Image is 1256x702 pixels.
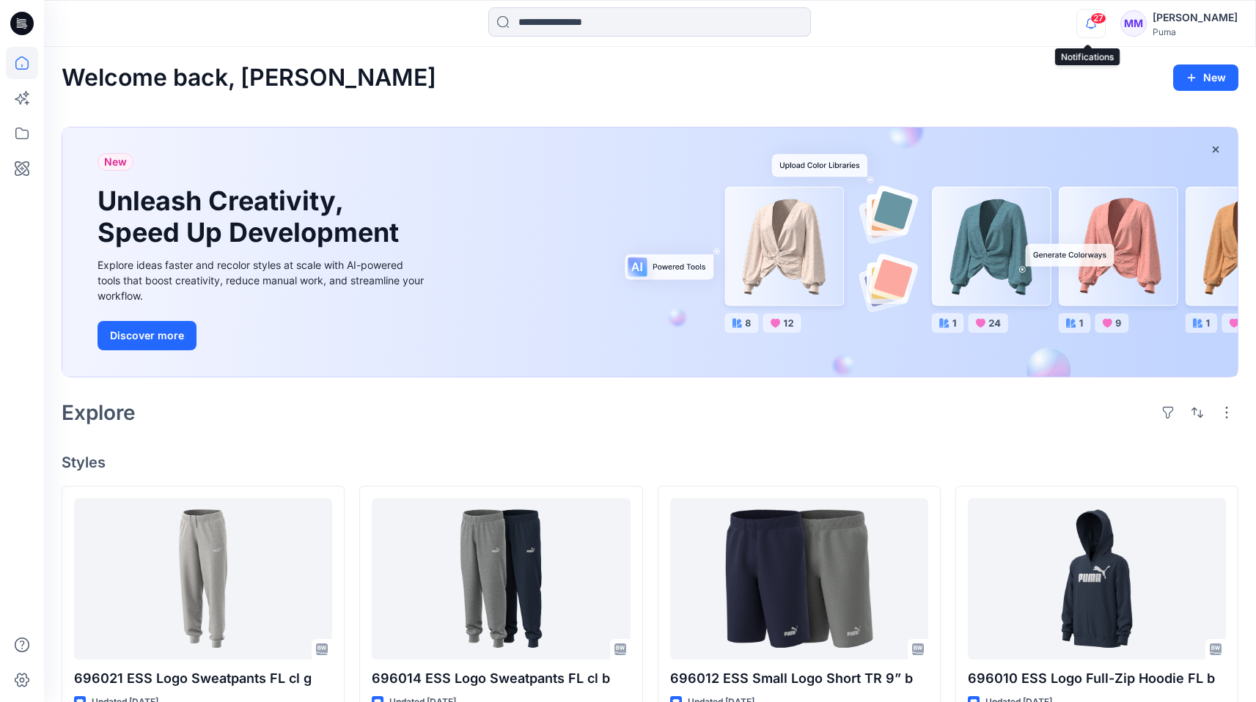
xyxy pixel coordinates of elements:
[98,321,427,350] a: Discover more
[62,64,436,92] h2: Welcome back, [PERSON_NAME]
[1120,10,1147,37] div: MM
[98,257,427,303] div: Explore ideas faster and recolor styles at scale with AI-powered tools that boost creativity, red...
[670,498,928,659] a: 696012 ESS Small Logo Short TR 9” b
[74,498,332,659] a: 696021 ESS Logo Sweatpants FL cl g
[372,668,630,689] p: 696014 ESS Logo Sweatpants FL cl b
[74,668,332,689] p: 696021 ESS Logo Sweatpants FL cl g
[968,668,1226,689] p: 696010 ESS Logo Full-Zip Hoodie FL b
[1090,12,1106,24] span: 27
[372,498,630,659] a: 696014 ESS Logo Sweatpants FL cl b
[1173,64,1238,91] button: New
[98,321,197,350] button: Discover more
[1153,9,1238,26] div: [PERSON_NAME]
[62,454,1238,471] h4: Styles
[968,498,1226,659] a: 696010 ESS Logo Full-Zip Hoodie FL b
[104,153,127,171] span: New
[62,401,136,424] h2: Explore
[1153,26,1238,37] div: Puma
[670,668,928,689] p: 696012 ESS Small Logo Short TR 9” b
[98,185,405,248] h1: Unleash Creativity, Speed Up Development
